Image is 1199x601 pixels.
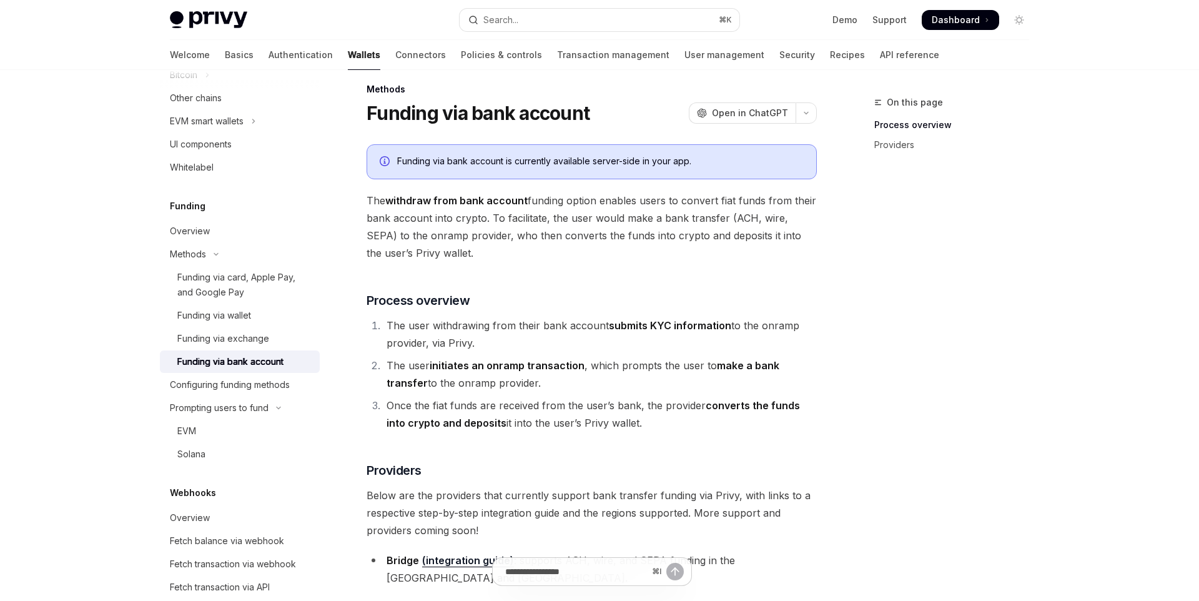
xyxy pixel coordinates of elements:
strong: submits KYC information [609,319,731,332]
strong: initiates an onramp transaction [430,359,585,372]
span: Open in ChatGPT [712,107,788,119]
div: Funding via bank account is currently available server-side in your app. [397,155,804,169]
a: Funding via bank account [160,350,320,373]
input: Ask a question... [505,558,647,585]
a: Other chains [160,87,320,109]
span: Dashboard [932,14,980,26]
span: Providers [367,462,422,479]
div: UI components [170,137,232,152]
span: Process overview [367,292,470,309]
a: Authentication [269,40,333,70]
h5: Funding [170,199,205,214]
div: Overview [170,510,210,525]
div: EVM smart wallets [170,114,244,129]
a: Policies & controls [461,40,542,70]
strong: Bridge [387,554,419,567]
div: Fetch transaction via API [170,580,270,595]
a: EVM [160,420,320,442]
a: Basics [225,40,254,70]
a: Dashboard [922,10,999,30]
a: Wallets [348,40,380,70]
div: Fetch transaction via webhook [170,557,296,572]
a: UI components [160,133,320,156]
li: The user , which prompts the user to to the onramp provider. [383,357,817,392]
svg: Info [380,156,392,169]
a: Demo [832,14,857,26]
div: Fetch balance via webhook [170,534,284,549]
a: Transaction management [557,40,669,70]
div: EVM [177,424,196,439]
span: On this page [887,95,943,110]
a: Whitelabel [160,156,320,179]
a: Solana [160,443,320,465]
div: Search... [483,12,518,27]
li: : supports ACH, wire, and SEPA funding in the [GEOGRAPHIC_DATA] and [GEOGRAPHIC_DATA]. [367,552,817,587]
li: The user withdrawing from their bank account to the onramp provider, via Privy. [383,317,817,352]
div: Funding via card, Apple Pay, and Google Pay [177,270,312,300]
a: API reference [880,40,939,70]
button: Open search [460,9,739,31]
a: (integration guide) [422,554,514,567]
a: Fetch transaction via webhook [160,553,320,575]
div: Whitelabel [170,160,214,175]
a: Security [779,40,815,70]
a: Providers [874,135,1039,155]
button: Toggle Methods section [160,243,320,266]
div: Funding via exchange [177,331,269,346]
a: Support [872,14,907,26]
a: User management [684,40,764,70]
div: Other chains [170,91,222,106]
a: Recipes [830,40,865,70]
a: Configuring funding methods [160,374,320,396]
a: Funding via exchange [160,327,320,350]
div: Funding via bank account [177,354,284,369]
span: ⌘ K [719,15,732,25]
a: Process overview [874,115,1039,135]
a: Connectors [395,40,446,70]
span: Below are the providers that currently support bank transfer funding via Privy, with links to a r... [367,487,817,539]
a: Fetch balance via webhook [160,530,320,552]
a: Funding via wallet [160,304,320,327]
img: light logo [170,11,247,29]
li: Once the fiat funds are received from the user’s bank, the provider it into the user’s Privy wallet. [383,397,817,432]
div: Configuring funding methods [170,377,290,392]
a: Fetch transaction via API [160,576,320,599]
div: Methods [170,247,206,262]
button: Toggle EVM smart wallets section [160,110,320,132]
div: Funding via wallet [177,308,251,323]
button: Open in ChatGPT [689,102,796,124]
h5: Webhooks [170,485,216,500]
div: Methods [367,83,817,96]
div: Overview [170,224,210,239]
button: Toggle Prompting users to fund section [160,397,320,419]
h1: Funding via bank account [367,102,590,124]
button: Send message [666,563,684,580]
strong: withdraw from bank account [385,194,528,207]
a: Overview [160,507,320,529]
button: Toggle dark mode [1009,10,1029,30]
div: Prompting users to fund [170,400,269,415]
span: The funding option enables users to convert fiat funds from their bank account into crypto. To fa... [367,192,817,262]
a: Funding via card, Apple Pay, and Google Pay [160,266,320,304]
a: Welcome [170,40,210,70]
a: Overview [160,220,320,242]
div: Solana [177,447,205,462]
